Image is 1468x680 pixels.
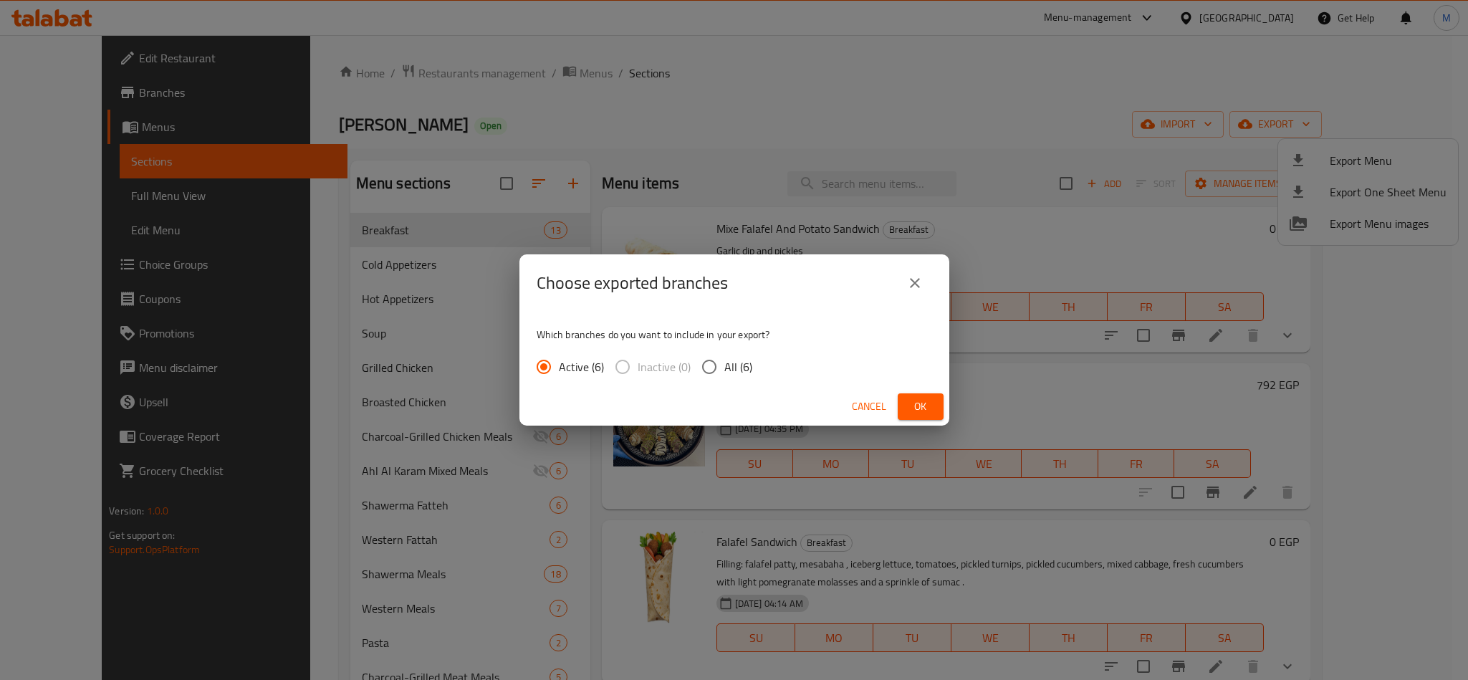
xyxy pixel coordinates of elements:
button: Ok [898,393,944,420]
p: Which branches do you want to include in your export? [537,327,932,342]
span: Cancel [852,398,886,416]
button: close [898,266,932,300]
span: Active (6) [559,358,604,375]
button: Cancel [846,393,892,420]
span: All (6) [724,358,752,375]
span: Ok [909,398,932,416]
span: Inactive (0) [638,358,691,375]
h2: Choose exported branches [537,272,728,294]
